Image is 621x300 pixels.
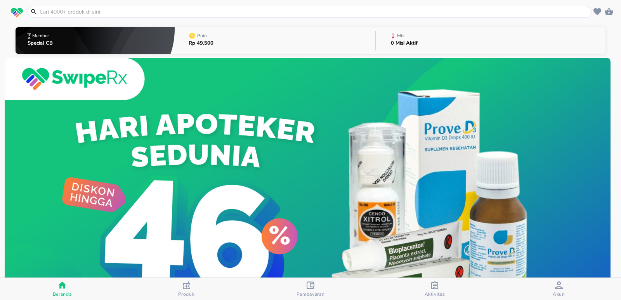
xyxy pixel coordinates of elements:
[248,278,373,300] button: Pembayaran
[497,278,621,300] button: Akun
[175,25,375,56] button: PoinRp 49.500
[178,291,195,297] span: Produk
[297,291,325,297] span: Pembayaran
[16,25,175,56] button: MemberSpecial CB
[53,291,72,297] span: Beranda
[39,8,590,16] input: Cari 4000+ produk di sini
[376,25,605,56] button: Misi0 Misi Aktif
[11,8,23,18] img: logo_swiperx_s.bd005f3b.svg
[197,33,207,38] p: Poin
[189,41,213,46] p: Rp 49.500
[32,33,49,38] p: Member
[425,291,445,297] span: Aktivitas
[391,41,418,46] p: 0 Misi Aktif
[553,291,565,297] span: Akun
[28,41,53,46] p: Special CB
[397,33,406,38] p: Misi
[373,278,497,300] button: Aktivitas
[124,278,248,300] button: Produk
